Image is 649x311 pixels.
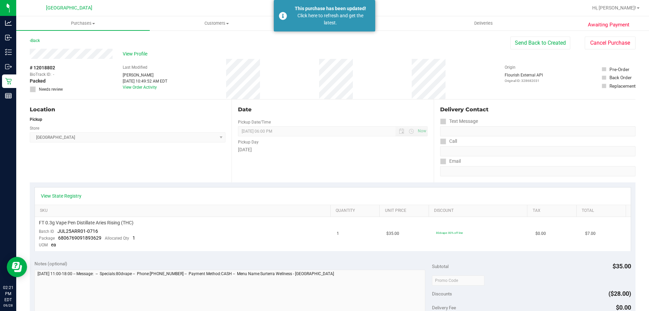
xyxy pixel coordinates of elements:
[385,208,426,214] a: Unit Price
[5,49,12,55] inline-svg: Inventory
[432,264,449,269] span: Subtotal
[440,106,635,114] div: Delivery Contact
[291,5,370,12] div: This purchase has been updated!
[7,257,27,277] iframe: Resource center
[585,37,635,49] button: Cancel Purchase
[505,64,515,70] label: Origin
[41,193,81,199] a: View State Registry
[30,71,51,77] span: BioTrack ID:
[5,92,12,99] inline-svg: Reports
[5,34,12,41] inline-svg: Inbound
[51,242,56,247] span: ea
[386,230,399,237] span: $35.00
[432,305,456,310] span: Delivery Fee
[150,20,283,26] span: Customers
[434,208,525,214] a: Discount
[612,263,631,270] span: $35.00
[588,21,629,29] span: Awaiting Payment
[39,236,55,241] span: Package
[609,83,635,89] div: Replacement
[30,106,225,114] div: Location
[58,235,101,241] span: 6806769091893629
[238,146,427,153] div: [DATE]
[417,16,550,30] a: Deliveries
[440,146,635,156] input: Format: (999) 999-9999
[39,220,134,226] span: FT 0.3g Vape Pen Distillate Aries Rising (THC)
[39,86,63,92] span: Needs review
[616,304,631,311] span: $0.00
[238,106,427,114] div: Date
[123,50,150,58] span: View Profile
[30,125,39,131] label: Store
[105,236,129,241] span: Allocated Qty
[609,74,632,81] div: Back Order
[30,77,46,85] span: Packed
[432,288,452,300] span: Discounts
[16,20,150,26] span: Purchases
[336,208,377,214] a: Quantity
[440,126,635,136] input: Format: (999) 999-9999
[3,303,13,308] p: 09/28
[238,119,271,125] label: Pickup Date/Time
[535,230,546,237] span: $0.00
[510,37,570,49] button: Send Back to Created
[123,78,167,84] div: [DATE] 10:49:52 AM EDT
[57,228,98,234] span: JUL25ARR01-0716
[436,231,463,235] span: 80dvape: 80% off line
[30,64,55,71] span: # 12018802
[30,117,42,122] strong: Pickup
[5,20,12,26] inline-svg: Analytics
[337,230,339,237] span: 1
[123,72,167,78] div: [PERSON_NAME]
[432,275,484,286] input: Promo Code
[46,5,92,11] span: [GEOGRAPHIC_DATA]
[533,208,574,214] a: Tax
[585,230,596,237] span: $7.00
[238,139,259,145] label: Pickup Day
[133,235,135,241] span: 1
[609,66,629,73] div: Pre-Order
[5,78,12,85] inline-svg: Retail
[150,16,283,30] a: Customers
[123,85,157,90] a: View Order Activity
[5,63,12,70] inline-svg: Outbound
[608,290,631,297] span: ($28.00)
[16,16,150,30] a: Purchases
[30,38,40,43] a: Back
[440,136,457,146] label: Call
[592,5,636,10] span: Hi, [PERSON_NAME]!
[34,261,67,266] span: Notes (optional)
[465,20,502,26] span: Deliveries
[440,156,461,166] label: Email
[505,78,543,83] p: Original ID: 328682031
[53,71,54,77] span: -
[291,12,370,26] div: Click here to refresh and get the latest.
[39,243,48,247] span: UOM
[40,208,328,214] a: SKU
[505,72,543,83] div: Flourish External API
[3,285,13,303] p: 02:21 PM EDT
[582,208,623,214] a: Total
[123,64,147,70] label: Last Modified
[39,229,54,234] span: Batch ID
[440,116,478,126] label: Text Message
